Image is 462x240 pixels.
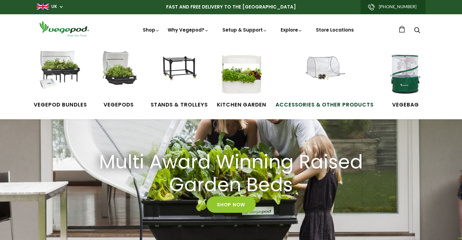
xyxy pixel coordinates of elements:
a: Store Locations [316,27,354,33]
a: Why Vegepod? [168,27,209,33]
span: Vegepod Bundles [34,101,87,109]
img: Raised Garden Kits [96,51,142,96]
a: Search [414,28,420,34]
a: VegeBag [383,51,428,109]
a: Shop [143,27,160,50]
img: Accessories & Other Products [302,51,347,96]
img: Vegepod [37,20,91,37]
a: Shop Now [207,196,255,213]
a: UK [51,4,57,10]
img: VegeBag [383,51,428,96]
img: gb_large.png [37,4,49,10]
a: Stands & Trolleys [151,51,208,109]
a: Accessories & Other Products [275,51,374,109]
span: Stands & Trolleys [151,101,208,109]
a: Multi Award Winning Raised Garden Beds [87,151,375,196]
a: Vegepods [96,51,142,109]
img: Stands & Trolleys [156,51,202,96]
span: VegeBag [383,101,428,109]
a: Explore [281,27,303,33]
img: Vegepod Bundles [37,51,83,96]
a: Setup & Support [222,27,267,33]
a: Kitchen Garden [217,51,266,109]
span: Vegepods [96,101,142,109]
img: Kitchen Garden [219,51,264,96]
span: Accessories & Other Products [275,101,374,109]
a: Vegepod Bundles [34,51,87,109]
span: Kitchen Garden [217,101,266,109]
h2: Multi Award Winning Raised Garden Beds [94,151,368,196]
